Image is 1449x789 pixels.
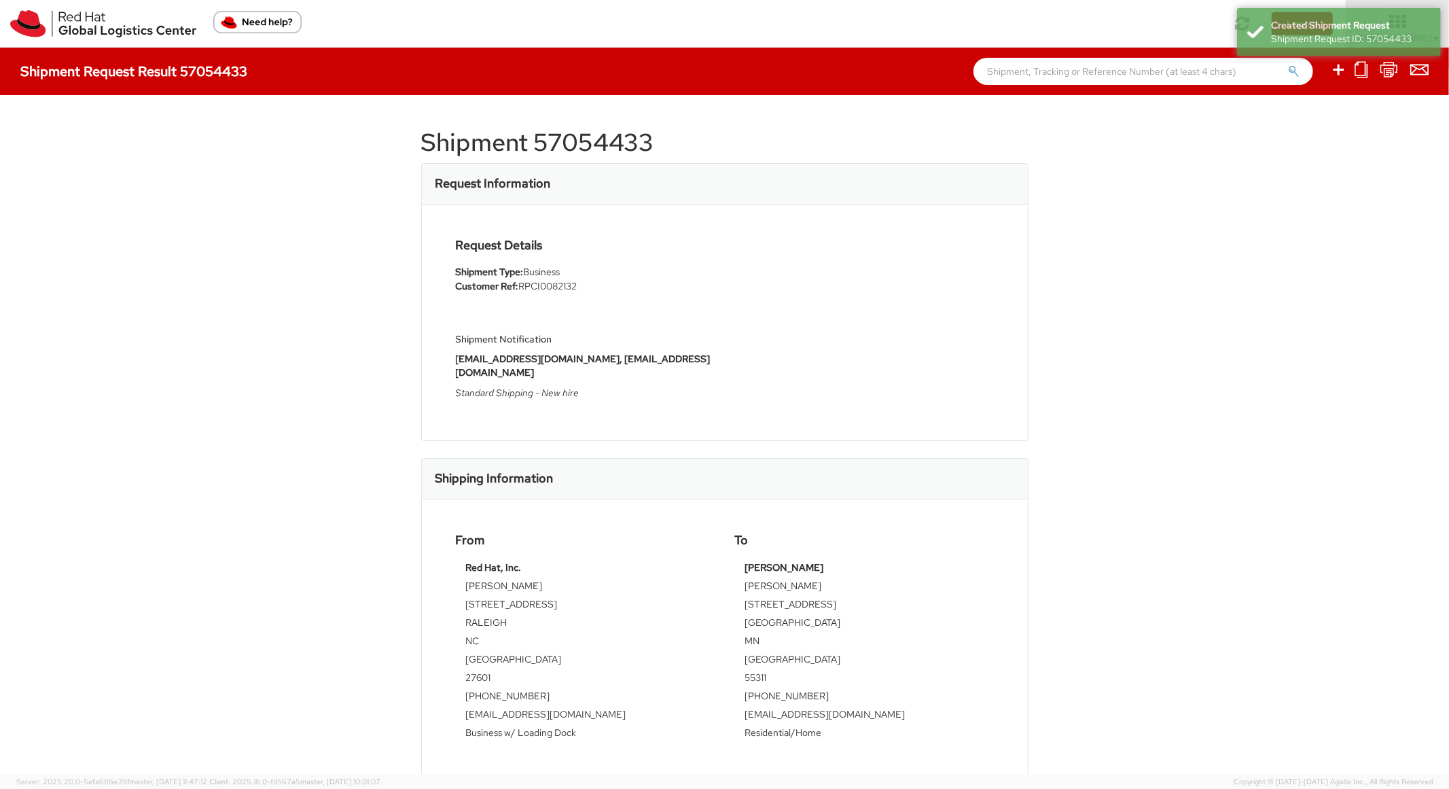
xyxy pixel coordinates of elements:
td: [GEOGRAPHIC_DATA] [745,616,984,634]
td: [PERSON_NAME] [466,579,704,597]
td: NC [466,634,704,652]
button: Need help? [213,11,302,33]
td: [GEOGRAPHIC_DATA] [745,652,984,671]
td: [EMAIL_ADDRESS][DOMAIN_NAME] [466,707,704,726]
strong: Red Hat, Inc. [466,561,522,574]
h5: Shipment Notification [456,334,715,345]
span: Client: 2025.18.0-fd567a5 [209,777,380,786]
span: master, [DATE] 10:01:07 [300,777,380,786]
td: [EMAIL_ADDRESS][DOMAIN_NAME] [745,707,984,726]
td: [PHONE_NUMBER] [466,689,704,707]
span: Server: 2025.20.0-5efa686e39f [16,777,207,786]
strong: [EMAIL_ADDRESS][DOMAIN_NAME], [EMAIL_ADDRESS][DOMAIN_NAME] [456,353,711,379]
td: MN [745,634,984,652]
td: Residential/Home [745,726,984,744]
strong: Shipment Type: [456,266,524,278]
h4: Request Details [456,239,715,252]
h3: Request Information [435,177,551,190]
div: Created Shipment Request [1271,18,1431,32]
h4: To [735,533,994,547]
td: RALEIGH [466,616,704,634]
div: Shipment Request ID: 57054433 [1271,32,1431,46]
h3: Shipping Information [435,472,554,485]
i: Standard Shipping - New hire [456,387,579,399]
h1: Shipment 57054433 [421,129,1028,156]
td: [GEOGRAPHIC_DATA] [466,652,704,671]
td: [PHONE_NUMBER] [745,689,984,707]
td: 27601 [466,671,704,689]
li: RPCI0082132 [456,279,715,294]
td: [STREET_ADDRESS] [745,597,984,616]
li: Business [456,265,715,279]
td: Business w/ Loading Dock [466,726,704,744]
h4: Shipment Request Result 57054433 [20,64,247,79]
img: rh-logistics-00dfa346123c4ec078e1.svg [10,10,196,37]
h4: From [456,533,715,547]
span: master, [DATE] 11:47:12 [130,777,207,786]
strong: [PERSON_NAME] [745,561,824,574]
span: Copyright © [DATE]-[DATE] Agistix Inc., All Rights Reserved [1234,777,1433,788]
td: 55311 [745,671,984,689]
strong: Customer Ref: [456,280,519,292]
td: [STREET_ADDRESS] [466,597,704,616]
input: Shipment, Tracking or Reference Number (at least 4 chars) [973,58,1313,85]
td: [PERSON_NAME] [745,579,984,597]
